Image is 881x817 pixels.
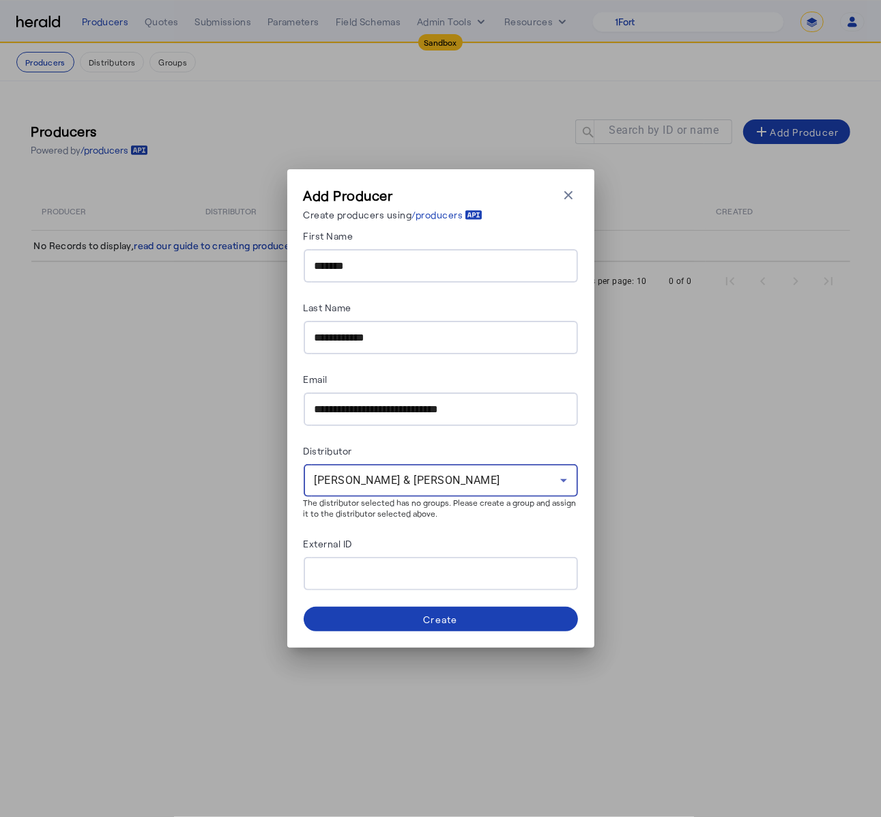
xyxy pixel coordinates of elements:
div: Create [423,612,458,627]
label: Email [304,373,328,385]
label: Distributor [304,445,353,457]
div: The distributor selected has no groups. Please create a group and assign it to the distributor se... [304,497,578,519]
label: External ID [304,538,353,549]
button: Create [304,607,578,631]
label: First Name [304,230,353,242]
a: /producers [412,207,483,222]
label: Last Name [304,302,352,313]
p: Create producers using [304,207,483,222]
span: [PERSON_NAME] & [PERSON_NAME] [315,474,501,487]
h3: Add Producer [304,186,483,205]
